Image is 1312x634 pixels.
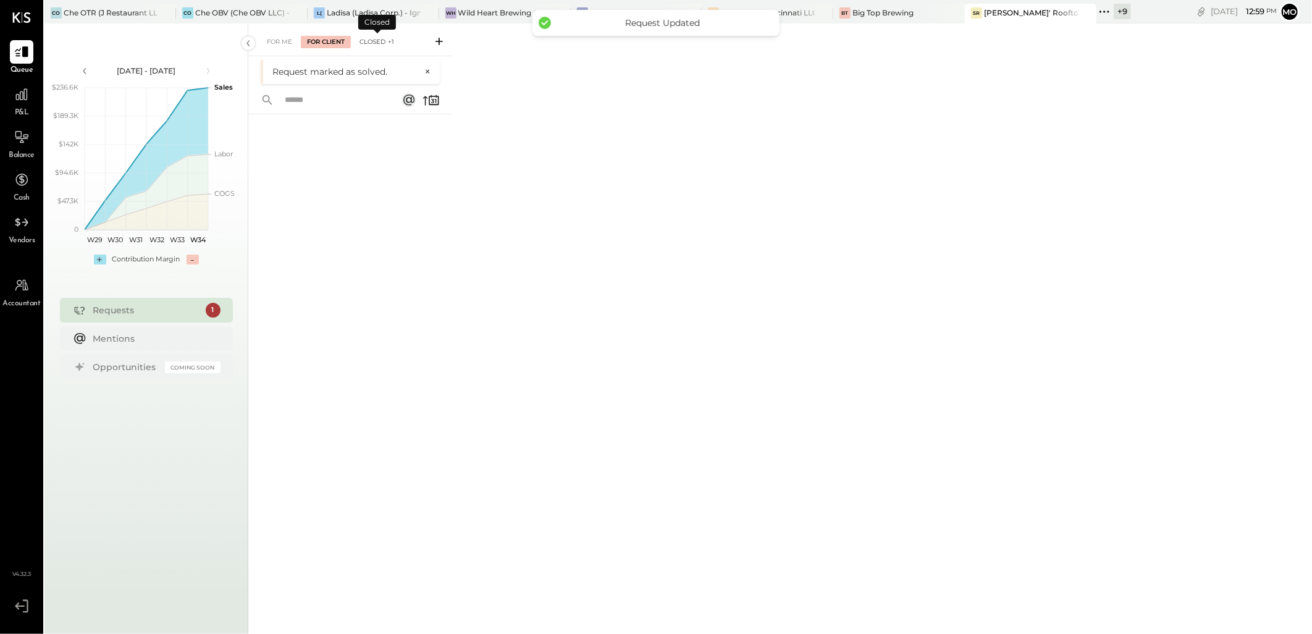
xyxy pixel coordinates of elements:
[418,66,431,77] button: ×
[971,7,982,19] div: SR
[214,83,233,91] text: Sales
[577,7,588,19] div: TB
[358,15,396,30] div: Closed
[1,83,43,119] a: P&L
[93,304,200,316] div: Requests
[9,235,35,247] span: Vendors
[1,274,43,310] a: Accountant
[190,235,206,244] text: W34
[9,150,35,161] span: Balance
[53,111,78,120] text: $189.3K
[14,193,30,204] span: Cash
[3,298,41,310] span: Accountant
[314,7,325,19] div: L(
[112,255,180,264] div: Contribution Margin
[214,150,233,158] text: Labor
[1,40,43,76] a: Queue
[11,65,33,76] span: Queue
[214,189,235,198] text: COGS
[984,7,1078,18] div: [PERSON_NAME]' Rooftop - Ignite
[64,7,158,18] div: Che OTR (J Restaurant LLC) - Ignite
[195,7,289,18] div: Che OBV (Che OBV LLC) - Ignite
[57,197,78,205] text: $47.3K
[1,125,43,161] a: Balance
[107,235,123,244] text: W30
[590,7,684,18] div: The Butcher & Barrel (L Argento LLC) - [GEOGRAPHIC_DATA]
[1114,4,1131,19] div: + 9
[458,7,552,18] div: Wild Heart Brewing Company
[852,7,914,18] div: Big Top Brewing
[1,168,43,204] a: Cash
[15,108,29,119] span: P&L
[353,36,400,48] div: Closed
[93,361,159,373] div: Opportunities
[94,255,106,264] div: +
[708,7,719,19] div: G(
[206,303,221,318] div: 1
[839,7,851,19] div: BT
[149,235,164,244] text: W32
[165,361,221,373] div: Coming Soon
[445,7,456,19] div: WH
[93,332,214,345] div: Mentions
[1280,2,1300,22] button: Mo
[388,38,394,46] span: +1
[55,168,78,177] text: $94.6K
[51,7,62,19] div: CO
[272,66,418,78] div: Request marked as solved.
[52,83,78,91] text: $236.6K
[182,7,193,19] div: CO
[74,225,78,234] text: 0
[557,17,767,28] div: Request Updated
[1211,6,1277,17] div: [DATE]
[87,235,103,244] text: W29
[94,66,199,76] div: [DATE] - [DATE]
[129,235,143,244] text: W31
[59,140,78,148] text: $142K
[261,36,298,48] div: For Me
[187,255,199,264] div: -
[170,235,185,244] text: W33
[1,211,43,247] a: Vendors
[721,7,815,18] div: Gypsys (Up Cincinnati LLC) - Ignite
[327,7,421,18] div: Ladisa (Ladisa Corp.) - Ignite
[301,36,351,48] div: For Client
[1195,5,1208,18] div: copy link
